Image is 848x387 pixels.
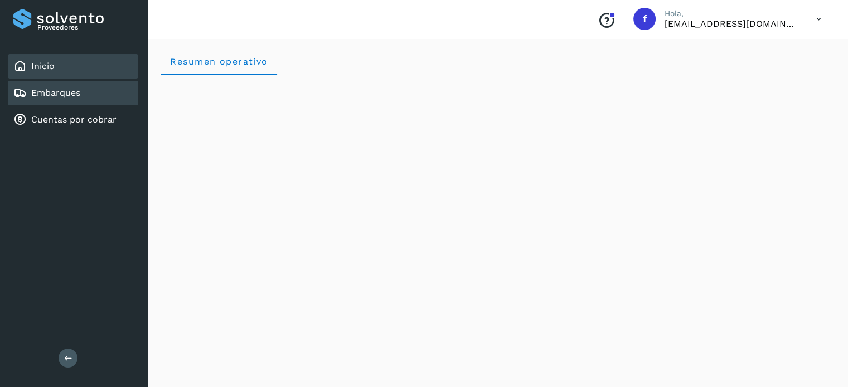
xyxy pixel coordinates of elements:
[8,81,138,105] div: Embarques
[169,56,268,67] span: Resumen operativo
[665,18,798,29] p: fyc3@mexamerik.com
[31,87,80,98] a: Embarques
[31,114,117,125] a: Cuentas por cobrar
[37,23,134,31] p: Proveedores
[8,54,138,79] div: Inicio
[31,61,55,71] a: Inicio
[8,107,138,132] div: Cuentas por cobrar
[665,9,798,18] p: Hola,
